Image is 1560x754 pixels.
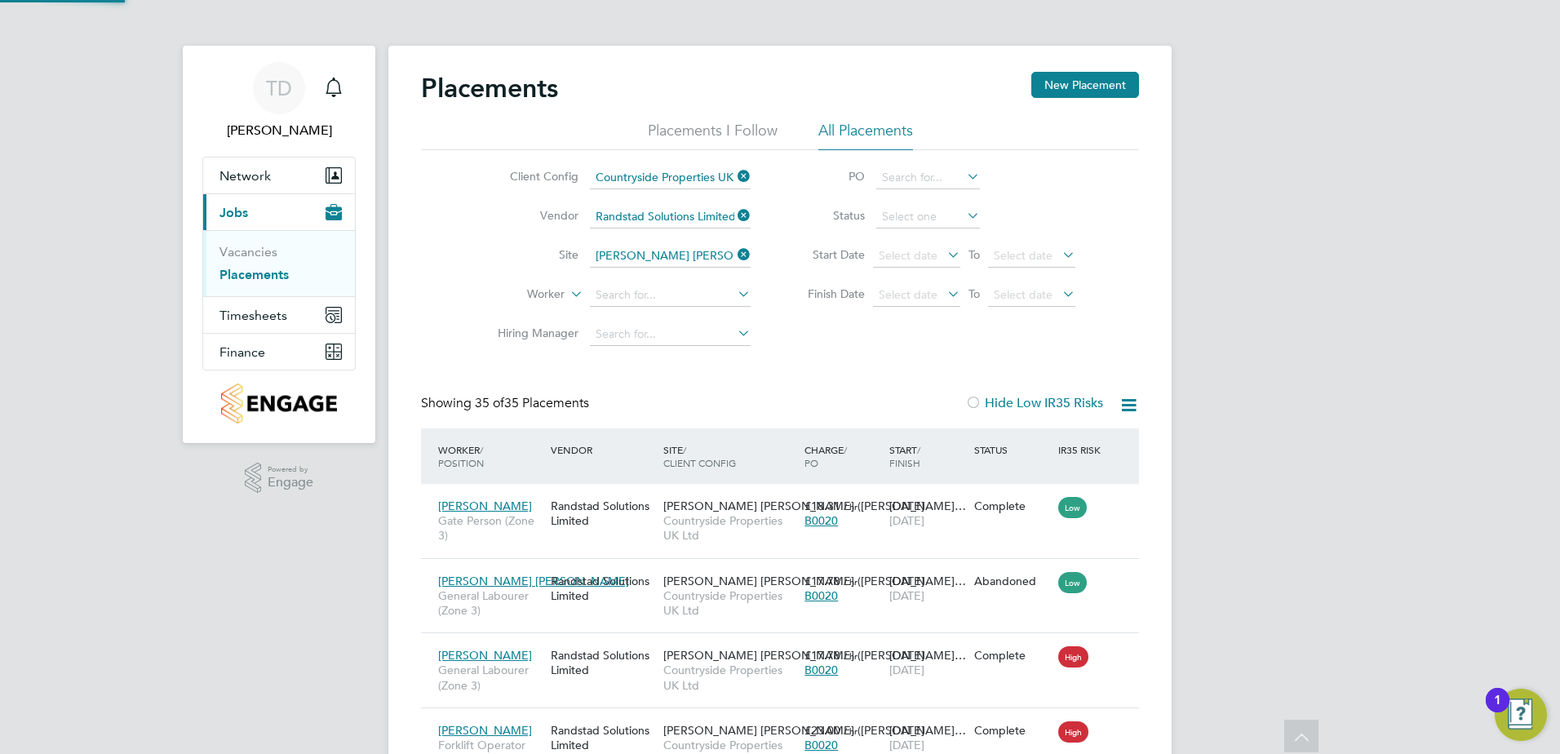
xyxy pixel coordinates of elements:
[183,46,375,443] nav: Main navigation
[974,499,1051,513] div: Complete
[804,648,840,663] span: £17.78
[485,326,578,340] label: Hiring Manager
[547,565,659,611] div: Randstad Solutions Limited
[434,435,547,477] div: Worker
[438,513,543,543] span: Gate Person (Zone 3)
[219,205,248,220] span: Jobs
[203,194,355,230] button: Jobs
[663,648,966,663] span: [PERSON_NAME] [PERSON_NAME] ([PERSON_NAME]…
[268,476,313,490] span: Engage
[1058,572,1087,593] span: Low
[879,287,937,302] span: Select date
[202,62,356,140] a: TD[PERSON_NAME]
[590,206,751,228] input: Search for...
[590,284,751,307] input: Search for...
[438,574,629,588] span: [PERSON_NAME] [PERSON_NAME]
[475,395,589,411] span: 35 Placements
[663,574,966,588] span: [PERSON_NAME] [PERSON_NAME] ([PERSON_NAME]…
[590,166,751,189] input: Search for...
[876,166,980,189] input: Search for...
[203,334,355,370] button: Finance
[434,565,1139,579] a: [PERSON_NAME] [PERSON_NAME]General Labourer (Zone 3)Randstad Solutions Limited[PERSON_NAME] [PERS...
[804,574,840,588] span: £17.78
[791,286,865,301] label: Finish Date
[876,206,980,228] input: Select one
[203,297,355,333] button: Timesheets
[844,500,858,512] span: / hr
[266,78,292,99] span: TD
[1494,700,1501,721] div: 1
[974,574,1051,588] div: Abandoned
[663,513,796,543] span: Countryside Properties UK Ltd
[485,169,578,184] label: Client Config
[879,248,937,263] span: Select date
[663,499,966,513] span: [PERSON_NAME] [PERSON_NAME] ([PERSON_NAME]…
[844,650,858,662] span: / hr
[1058,646,1088,668] span: High
[434,714,1139,728] a: [PERSON_NAME]Forklift Operator (Zone 3)Randstad Solutions Limited[PERSON_NAME] [PERSON_NAME] ([PE...
[547,640,659,685] div: Randstad Solutions Limited
[663,588,796,618] span: Countryside Properties UK Ltd
[974,723,1051,738] div: Complete
[219,168,271,184] span: Network
[663,663,796,692] span: Countryside Properties UK Ltd
[889,513,924,528] span: [DATE]
[844,575,858,588] span: / hr
[648,121,778,150] li: Placements I Follow
[974,648,1051,663] div: Complete
[471,286,565,303] label: Worker
[202,384,356,424] a: Go to home page
[804,443,847,469] span: / PO
[818,121,913,150] li: All Placements
[547,490,659,536] div: Randstad Solutions Limited
[659,435,800,477] div: Site
[889,663,924,677] span: [DATE]
[994,287,1053,302] span: Select date
[964,283,985,304] span: To
[1058,497,1087,518] span: Low
[804,499,840,513] span: £18.31
[791,208,865,223] label: Status
[885,565,970,611] div: [DATE]
[547,435,659,464] div: Vendor
[590,323,751,346] input: Search for...
[434,490,1139,503] a: [PERSON_NAME]Gate Person (Zone 3)Randstad Solutions Limited[PERSON_NAME] [PERSON_NAME] ([PERSON_N...
[791,247,865,262] label: Start Date
[964,244,985,265] span: To
[791,169,865,184] label: PO
[221,384,336,424] img: countryside-properties-logo-retina.png
[804,663,838,677] span: B0020
[889,588,924,603] span: [DATE]
[485,208,578,223] label: Vendor
[965,395,1103,411] label: Hide Low IR35 Risks
[475,395,504,411] span: 35 of
[421,72,558,104] h2: Placements
[663,723,966,738] span: [PERSON_NAME] [PERSON_NAME] ([PERSON_NAME]…
[885,640,970,685] div: [DATE]
[804,513,838,528] span: B0020
[219,344,265,360] span: Finance
[421,395,592,412] div: Showing
[590,245,751,268] input: Search for...
[438,723,532,738] span: [PERSON_NAME]
[438,648,532,663] span: [PERSON_NAME]
[804,738,838,752] span: B0020
[970,435,1055,464] div: Status
[1058,721,1088,743] span: High
[1054,435,1110,464] div: IR35 Risk
[202,121,356,140] span: Tomas Dege
[663,443,736,469] span: / Client Config
[800,435,885,477] div: Charge
[268,463,313,477] span: Powered by
[885,435,970,477] div: Start
[994,248,1053,263] span: Select date
[1495,689,1547,741] button: Open Resource Center, 1 new notification
[485,247,578,262] label: Site
[804,588,838,603] span: B0020
[203,157,355,193] button: Network
[438,499,532,513] span: [PERSON_NAME]
[1031,72,1139,98] button: New Placement
[885,490,970,536] div: [DATE]
[245,463,314,494] a: Powered byEngage
[434,639,1139,653] a: [PERSON_NAME]General Labourer (Zone 3)Randstad Solutions Limited[PERSON_NAME] [PERSON_NAME] ([PER...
